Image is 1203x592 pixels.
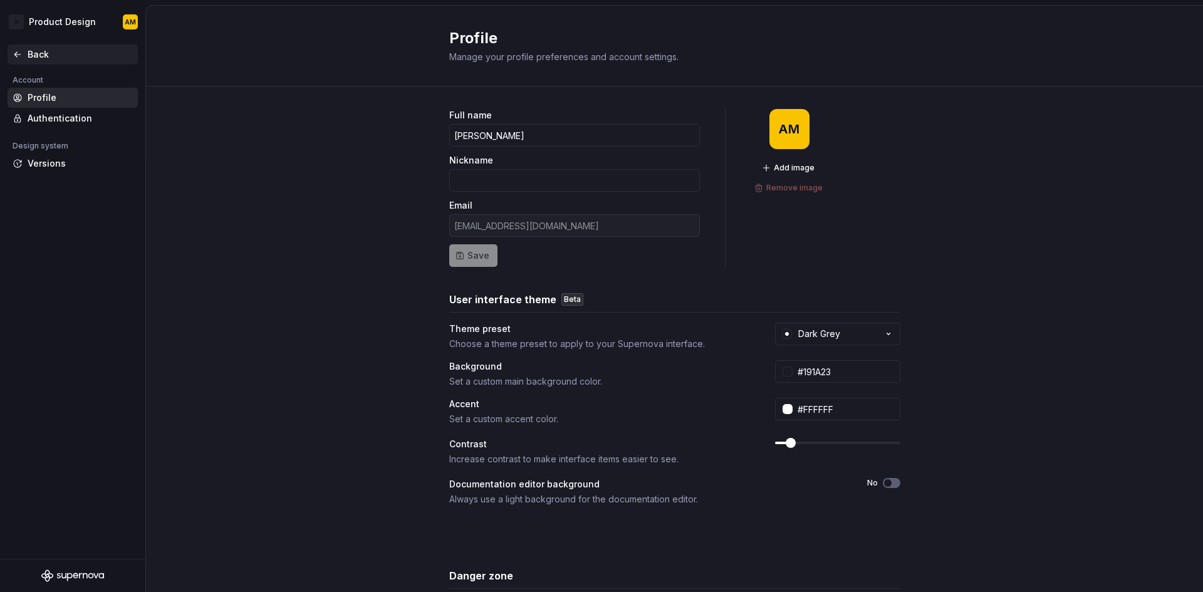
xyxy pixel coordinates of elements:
[449,478,845,491] div: Documentation editor background
[449,28,885,48] h2: Profile
[793,398,900,420] input: #104FC6
[449,199,472,212] label: Email
[449,154,493,167] label: Nickname
[3,8,143,36] button: NProduct DesignAM
[449,398,753,410] div: Accent
[8,44,138,65] a: Back
[449,323,753,335] div: Theme preset
[774,163,815,173] span: Add image
[793,360,900,383] input: #FFFFFF
[8,153,138,174] a: Versions
[28,157,133,170] div: Versions
[449,360,753,373] div: Background
[449,51,679,62] span: Manage your profile preferences and account settings.
[798,328,840,340] div: Dark Grey
[775,323,900,345] button: Dark Grey
[28,91,133,104] div: Profile
[8,138,73,153] div: Design system
[41,569,104,582] svg: Supernova Logo
[449,375,753,388] div: Set a custom main background color.
[8,73,48,88] div: Account
[867,478,878,488] label: No
[758,159,820,177] button: Add image
[449,109,492,122] label: Full name
[29,16,96,28] div: Product Design
[779,124,799,134] div: AM
[8,108,138,128] a: Authentication
[449,568,513,583] h3: Danger zone
[449,292,556,307] h3: User interface theme
[449,413,753,425] div: Set a custom accent color.
[28,112,133,125] div: Authentication
[125,17,136,27] div: AM
[561,293,583,306] div: Beta
[8,88,138,108] a: Profile
[449,493,845,506] div: Always use a light background for the documentation editor.
[449,438,753,450] div: Contrast
[9,14,24,29] div: N
[28,48,133,61] div: Back
[449,453,753,465] div: Increase contrast to make interface items easier to see.
[449,338,753,350] div: Choose a theme preset to apply to your Supernova interface.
